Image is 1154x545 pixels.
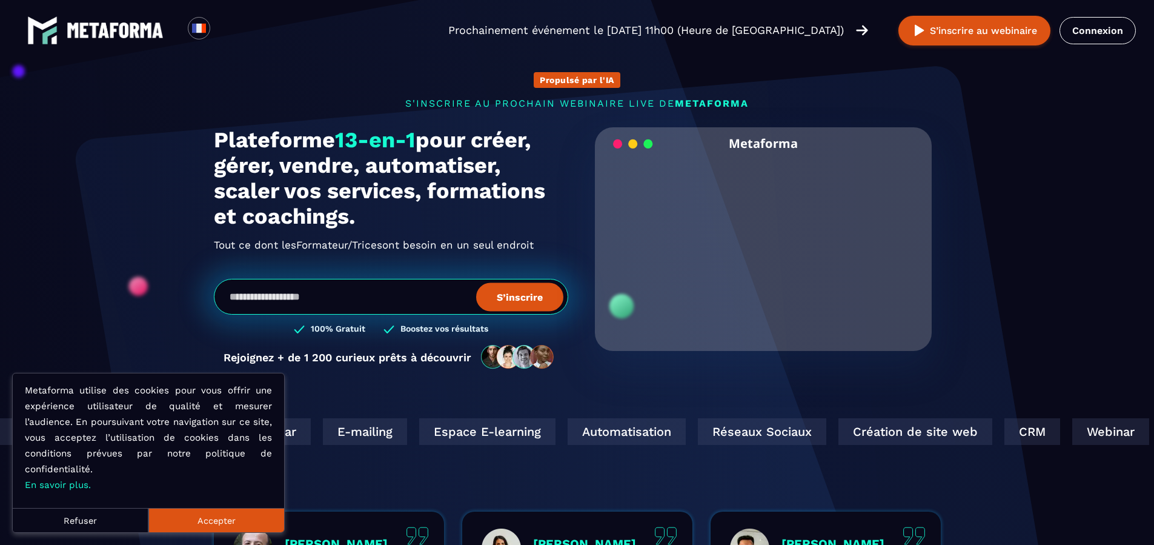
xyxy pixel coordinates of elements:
div: Réseaux Sociaux [674,418,803,445]
div: Automatisation [544,418,662,445]
img: checked [383,324,394,335]
div: Espace E-learning [396,418,532,445]
p: Propulsé par l'IA [540,75,614,85]
button: Refuser [13,508,148,532]
input: Search for option [221,23,230,38]
p: Rejoignez + de 1 200 curieux prêts à découvrir [224,351,471,364]
p: Prochainement événement le [DATE] 11h00 (Heure de [GEOGRAPHIC_DATA]) [448,22,844,39]
h2: Metaforma [729,127,798,159]
img: arrow-right [856,24,868,37]
h3: Boostez vos résultats [400,324,488,335]
div: Search for option [210,17,240,44]
h1: Plateforme pour créer, gérer, vendre, automatiser, scaler vos services, formations et coachings. [214,127,568,229]
button: S’inscrire [476,283,563,311]
div: E-mailing [299,418,383,445]
img: logo [27,15,58,45]
a: En savoir plus. [25,480,91,490]
img: play [912,23,927,38]
div: Création de site web [815,418,969,445]
img: loading [613,138,653,150]
video: Your browser does not support the video tag. [604,159,923,319]
span: Formateur/Trices [296,235,382,255]
button: S’inscrire au webinaire [898,16,1050,45]
img: quote [654,527,677,545]
div: Webinar [210,418,287,445]
p: Metaforma utilise des cookies pour vous offrir une expérience utilisateur de qualité et mesurer l... [25,383,272,493]
div: CRM [981,418,1036,445]
a: Connexion [1059,17,1136,44]
button: Accepter [148,508,284,532]
h3: 100% Gratuit [311,324,365,335]
img: logo [67,22,164,38]
img: community-people [477,344,559,370]
img: quote [903,527,926,545]
img: checked [294,324,305,335]
img: fr [191,21,207,36]
p: s'inscrire au prochain webinaire live de [214,98,941,109]
span: METAFORMA [675,98,749,109]
div: Webinar [1049,418,1126,445]
img: quote [406,527,429,545]
span: 13-en-1 [335,127,416,153]
h2: Tout ce dont les ont besoin en un seul endroit [214,235,568,255]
